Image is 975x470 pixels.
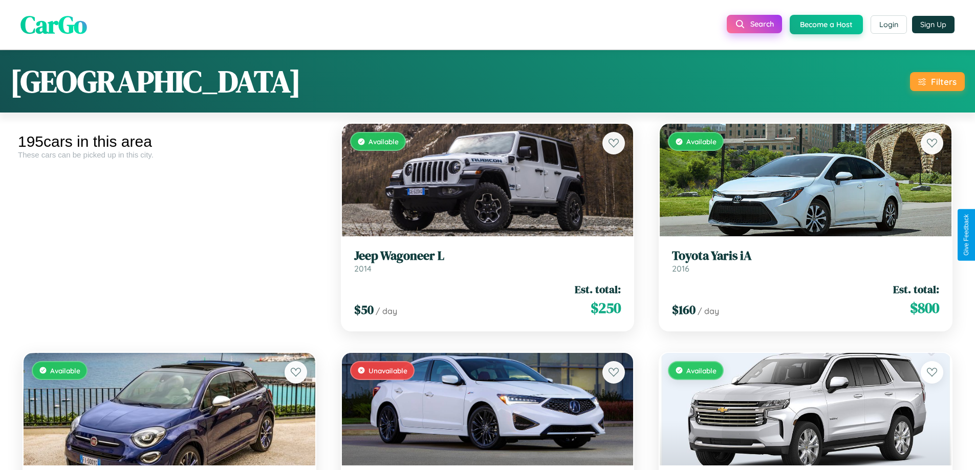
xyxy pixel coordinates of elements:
span: / day [698,306,719,316]
span: Available [369,137,399,146]
div: These cars can be picked up in this city. [18,150,321,159]
span: Available [686,366,717,375]
span: 2014 [354,263,372,274]
div: 195 cars in this area [18,133,321,150]
span: 2016 [672,263,689,274]
span: Est. total: [893,282,939,297]
span: Available [686,137,717,146]
h3: Toyota Yaris iA [672,249,939,263]
span: Est. total: [575,282,621,297]
span: Search [750,19,774,29]
button: Sign Up [912,16,955,33]
span: Unavailable [369,366,407,375]
button: Search [727,15,782,33]
button: Filters [910,72,965,91]
span: $ 160 [672,301,696,318]
span: / day [376,306,397,316]
span: CarGo [20,8,87,41]
h1: [GEOGRAPHIC_DATA] [10,60,301,102]
a: Toyota Yaris iA2016 [672,249,939,274]
button: Login [871,15,907,34]
a: Jeep Wagoneer L2014 [354,249,621,274]
span: $ 50 [354,301,374,318]
span: $ 800 [910,298,939,318]
h3: Jeep Wagoneer L [354,249,621,263]
span: $ 250 [591,298,621,318]
span: Available [50,366,80,375]
div: Filters [931,76,957,87]
div: Give Feedback [963,214,970,256]
button: Become a Host [790,15,863,34]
